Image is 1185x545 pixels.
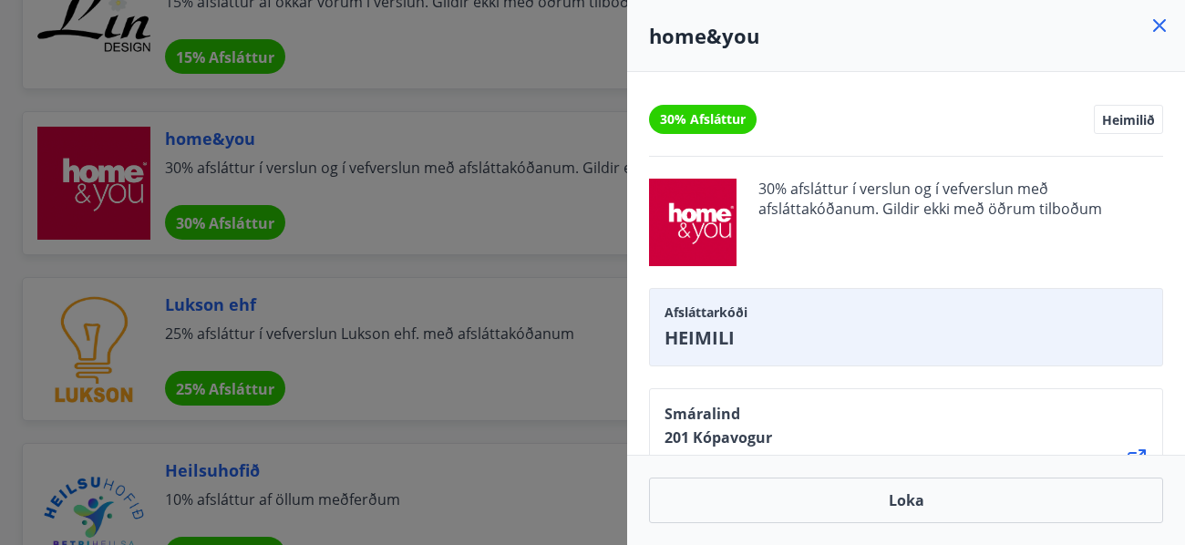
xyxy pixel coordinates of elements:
span: Smáralind [665,404,772,424]
span: 30% Afsláttur [660,110,746,129]
span: 201 Kópavogur [665,427,772,447]
span: 30% afsláttur í verslun og í vefverslun með afsláttakóðanum. Gildir ekki með öðrum tilboðum [758,179,1163,266]
button: Loka [649,478,1163,523]
span: HEIMILI [665,325,1148,351]
h4: home&you [649,22,1163,49]
span: 4216100 [665,451,772,469]
span: Heimilið [1102,111,1155,128]
span: Afsláttarkóði [665,303,1148,322]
